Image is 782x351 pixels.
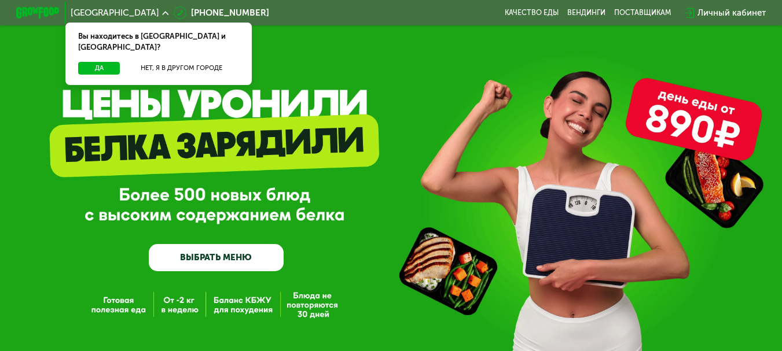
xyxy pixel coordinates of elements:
[78,62,120,75] button: Да
[124,62,239,75] button: Нет, я в другом городе
[149,244,284,271] a: ВЫБРАТЬ МЕНЮ
[71,9,159,17] span: [GEOGRAPHIC_DATA]
[65,23,252,62] div: Вы находитесь в [GEOGRAPHIC_DATA] и [GEOGRAPHIC_DATA]?
[174,6,269,20] a: [PHONE_NUMBER]
[614,9,671,17] div: поставщикам
[567,9,605,17] a: Вендинги
[697,6,766,20] div: Личный кабинет
[505,9,559,17] a: Качество еды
